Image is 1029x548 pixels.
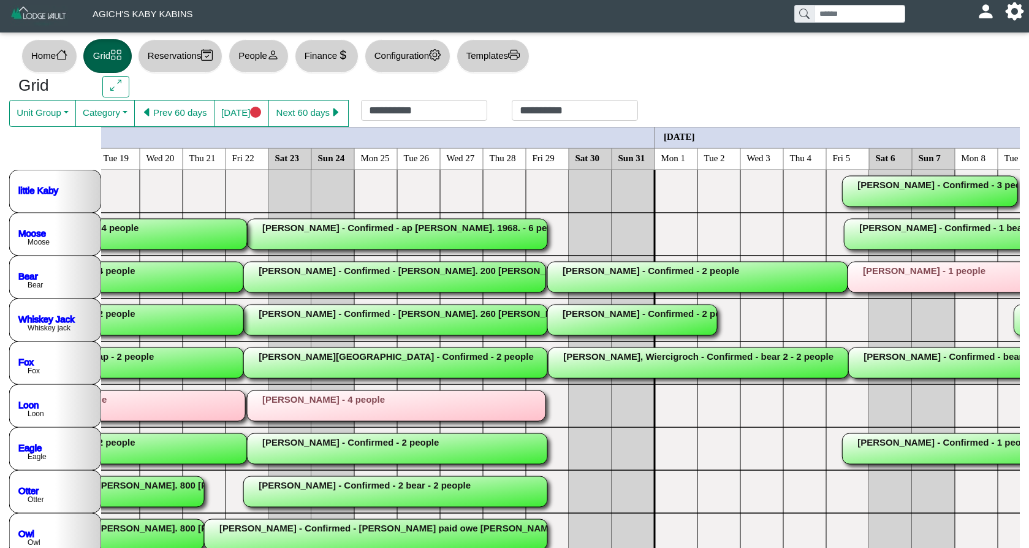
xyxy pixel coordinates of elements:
[981,7,990,16] svg: person fill
[962,153,986,162] text: Mon 8
[664,131,695,141] text: [DATE]
[229,39,288,73] button: Peopleperson
[318,153,345,162] text: Sun 24
[447,153,475,162] text: Wed 27
[28,367,40,375] text: Fox
[490,153,516,162] text: Thu 28
[361,153,390,162] text: Mon 25
[404,153,430,162] text: Tue 26
[102,76,129,98] button: arrows angle expand
[429,49,441,61] svg: gear
[747,153,770,162] text: Wed 3
[28,495,44,504] text: Otter
[18,185,59,195] a: little Kaby
[9,100,76,127] button: Unit Group
[28,238,50,246] text: Moose
[10,5,68,26] img: Z
[214,100,269,127] button: [DATE]circle fill
[189,153,216,162] text: Thu 21
[83,39,132,73] button: Gridgrid
[267,49,279,61] svg: person
[18,356,34,367] a: Fox
[250,107,262,118] svg: circle fill
[18,399,39,409] a: Loon
[134,100,215,127] button: caret left fillPrev 60 days
[512,100,638,121] input: Check out
[110,49,122,61] svg: grid
[508,49,520,61] svg: printer
[661,153,686,162] text: Mon 1
[21,39,77,73] button: Homehouse
[75,100,135,127] button: Category
[533,153,555,162] text: Fri 29
[618,153,645,162] text: Sun 31
[575,153,600,162] text: Sat 30
[18,485,39,495] a: Otter
[232,153,254,162] text: Fri 22
[201,49,213,61] svg: calendar2 check
[704,153,725,162] text: Tue 2
[28,324,71,332] text: Whiskey jack
[330,107,341,118] svg: caret right fill
[18,270,38,281] a: Bear
[56,49,67,61] svg: house
[361,100,487,121] input: Check in
[876,153,896,162] text: Sat 6
[18,227,46,238] a: Moose
[790,153,812,162] text: Thu 4
[275,153,300,162] text: Sat 23
[142,107,153,118] svg: caret left fill
[833,153,851,162] text: Fri 5
[295,39,359,73] button: Financecurrency dollar
[18,76,84,96] h3: Grid
[457,39,530,73] button: Templatesprinter
[104,153,129,162] text: Tue 19
[268,100,349,127] button: Next 60 dayscaret right fill
[1010,7,1019,16] svg: gear fill
[919,153,941,162] text: Sun 7
[18,442,42,452] a: Eagle
[28,452,47,461] text: Eagle
[1004,153,1025,162] text: Tue 9
[337,49,349,61] svg: currency dollar
[18,528,34,538] a: Owl
[28,281,43,289] text: Bear
[146,153,175,162] text: Wed 20
[28,409,44,418] text: Loon
[110,80,122,91] svg: arrows angle expand
[365,39,450,73] button: Configurationgear
[18,313,75,324] a: Whiskey Jack
[799,9,809,18] svg: search
[138,39,222,73] button: Reservationscalendar2 check
[28,538,40,547] text: Owl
